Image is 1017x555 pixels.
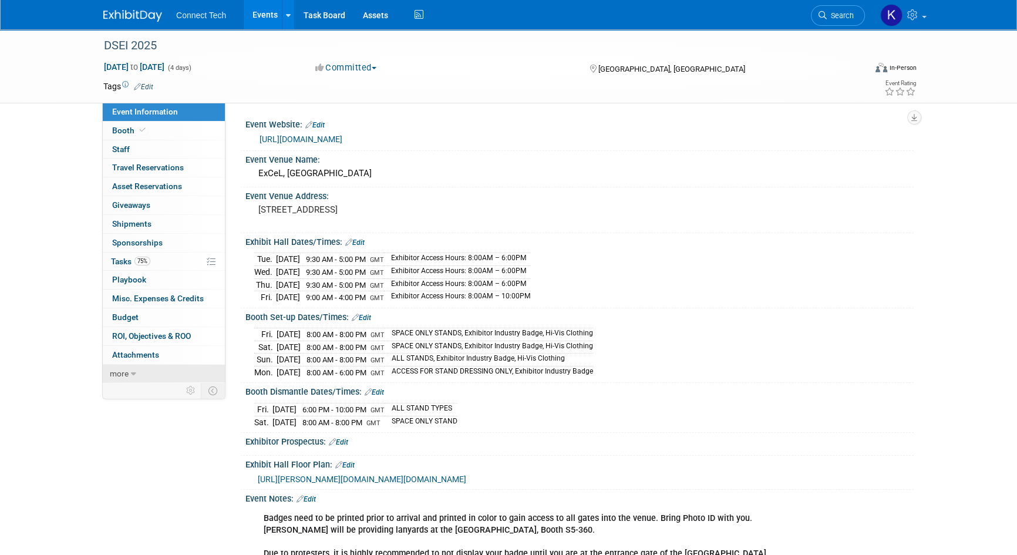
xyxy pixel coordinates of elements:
div: Exhibit Hall Dates/Times: [245,233,914,248]
span: GMT [371,356,385,364]
span: 8:00 AM - 6:00 PM [307,368,366,377]
span: Playbook [112,275,146,284]
div: Event Rating [884,80,916,86]
a: [URL][PERSON_NAME][DOMAIN_NAME][DOMAIN_NAME] [258,475,466,484]
span: 8:00 AM - 8:00 PM [302,418,362,427]
span: 9:00 AM - 4:00 PM [306,293,366,302]
td: SPACE ONLY STANDS, Exhibitor Industry Badge, Hi-Vis Clothing [385,328,593,341]
b: Badges need to be printed prior to arrival and printed in color to gain access to all gates into ... [264,513,752,535]
span: Event Information [112,107,178,116]
a: [URL][DOMAIN_NAME] [260,134,342,144]
a: Edit [345,238,365,247]
td: Exhibitor Access Hours: 8:00AM – 6:00PM [384,253,531,266]
span: 9:30 AM - 5:00 PM [306,255,366,264]
a: Edit [335,461,355,469]
div: Exhibit Hall Floor Plan: [245,456,914,471]
pre: [STREET_ADDRESS] [258,204,511,215]
div: DSEI 2025 [100,35,847,56]
span: 75% [134,257,150,265]
span: Shipments [112,219,151,228]
td: SPACE ONLY STAND [385,416,457,428]
td: [DATE] [276,266,300,279]
span: Asset Reservations [112,181,182,191]
span: GMT [370,256,384,264]
span: Connect Tech [176,11,226,20]
span: Search [827,11,854,20]
span: Staff [112,144,130,154]
span: Attachments [112,350,159,359]
span: Budget [112,312,139,322]
div: Booth Set-up Dates/Times: [245,308,914,324]
span: GMT [370,294,384,302]
td: Sat. [254,341,277,354]
img: Format-Inperson.png [875,63,887,72]
td: [DATE] [277,366,301,378]
td: [DATE] [276,278,300,291]
span: 9:30 AM - 5:00 PM [306,268,366,277]
td: [DATE] [277,328,301,341]
td: Toggle Event Tabs [201,383,225,398]
a: Edit [305,121,325,129]
a: Budget [103,308,225,327]
span: GMT [370,282,384,290]
span: GMT [366,419,380,427]
a: Giveaways [103,196,225,214]
span: GMT [370,269,384,277]
td: [DATE] [272,403,297,416]
td: [DATE] [276,291,300,304]
div: Event Format [796,61,917,79]
td: Exhibitor Access Hours: 8:00AM – 6:00PM [384,266,531,279]
a: Tasks75% [103,253,225,271]
span: 8:00 AM - 8:00 PM [307,330,366,339]
a: Edit [365,388,384,396]
a: Edit [352,314,371,322]
span: GMT [371,344,385,352]
td: Exhibitor Access Hours: 8:00AM – 6:00PM [384,278,531,291]
div: In-Person [889,63,917,72]
span: Sponsorships [112,238,163,247]
span: 9:30 AM - 5:00 PM [306,281,366,290]
span: GMT [371,369,385,377]
span: ROI, Objectives & ROO [112,331,191,341]
div: Event Venue Name: [245,151,914,166]
a: Edit [134,83,153,91]
a: Attachments [103,346,225,364]
a: Shipments [103,215,225,233]
a: Edit [297,495,316,503]
div: Exhibitor Prospectus: [245,433,914,448]
td: Personalize Event Tab Strip [181,383,201,398]
td: SPACE ONLY STANDS, Exhibitor Industry Badge, Hi-Vis Clothing [385,341,593,354]
span: Tasks [111,257,150,266]
a: Asset Reservations [103,177,225,196]
a: Event Information [103,103,225,121]
img: ExhibitDay [103,10,162,22]
div: Booth Dismantle Dates/Times: [245,383,914,398]
a: ROI, Objectives & ROO [103,327,225,345]
td: [DATE] [277,354,301,366]
a: Sponsorships [103,234,225,252]
div: Event Notes: [245,490,914,505]
td: Wed. [254,266,276,279]
span: GMT [371,331,385,339]
span: to [129,62,140,72]
span: Misc. Expenses & Credits [112,294,204,303]
td: [DATE] [277,341,301,354]
div: Event Venue Address: [245,187,914,202]
span: Giveaways [112,200,150,210]
td: Tags [103,80,153,92]
td: Thu. [254,278,276,291]
td: [DATE] [272,416,297,428]
span: [DATE] [DATE] [103,62,165,72]
span: 8:00 AM - 8:00 PM [307,343,366,352]
td: Tue. [254,253,276,266]
td: Fri. [254,291,276,304]
i: Booth reservation complete [140,127,146,133]
span: more [110,369,129,378]
span: [GEOGRAPHIC_DATA], [GEOGRAPHIC_DATA] [598,65,745,73]
td: Sun. [254,354,277,366]
div: ExCeL, [GEOGRAPHIC_DATA] [254,164,905,183]
td: ALL STANDS, Exhibitor Industry Badge, Hi-Vis Clothing [385,354,593,366]
a: Search [811,5,865,26]
span: (4 days) [167,64,191,72]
